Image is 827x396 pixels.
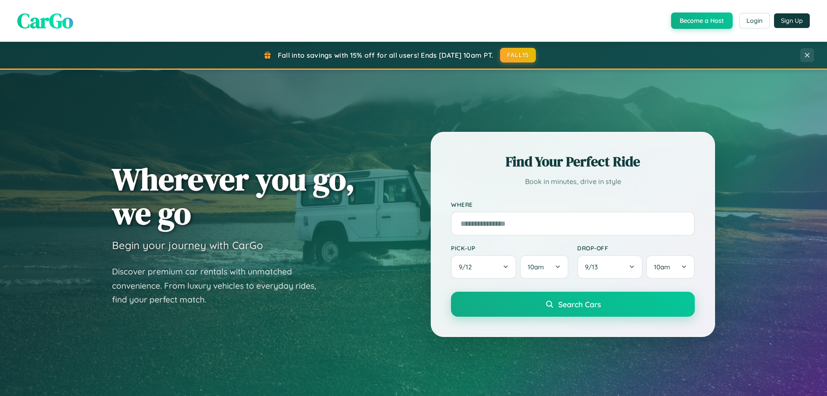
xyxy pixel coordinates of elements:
[500,48,536,62] button: FALL15
[451,175,695,188] p: Book in minutes, drive in style
[528,263,544,271] span: 10am
[774,13,810,28] button: Sign Up
[671,12,733,29] button: Become a Host
[112,162,355,230] h1: Wherever you go, we go
[646,255,695,279] button: 10am
[451,201,695,208] label: Where
[577,255,643,279] button: 9/13
[278,51,494,59] span: Fall into savings with 15% off for all users! Ends [DATE] 10am PT.
[585,263,602,271] span: 9 / 13
[558,299,601,309] span: Search Cars
[17,6,73,35] span: CarGo
[739,13,770,28] button: Login
[112,265,327,307] p: Discover premium car rentals with unmatched convenience. From luxury vehicles to everyday rides, ...
[112,239,263,252] h3: Begin your journey with CarGo
[459,263,476,271] span: 9 / 12
[577,244,695,252] label: Drop-off
[654,263,670,271] span: 10am
[451,292,695,317] button: Search Cars
[451,255,516,279] button: 9/12
[451,244,569,252] label: Pick-up
[451,152,695,171] h2: Find Your Perfect Ride
[520,255,569,279] button: 10am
